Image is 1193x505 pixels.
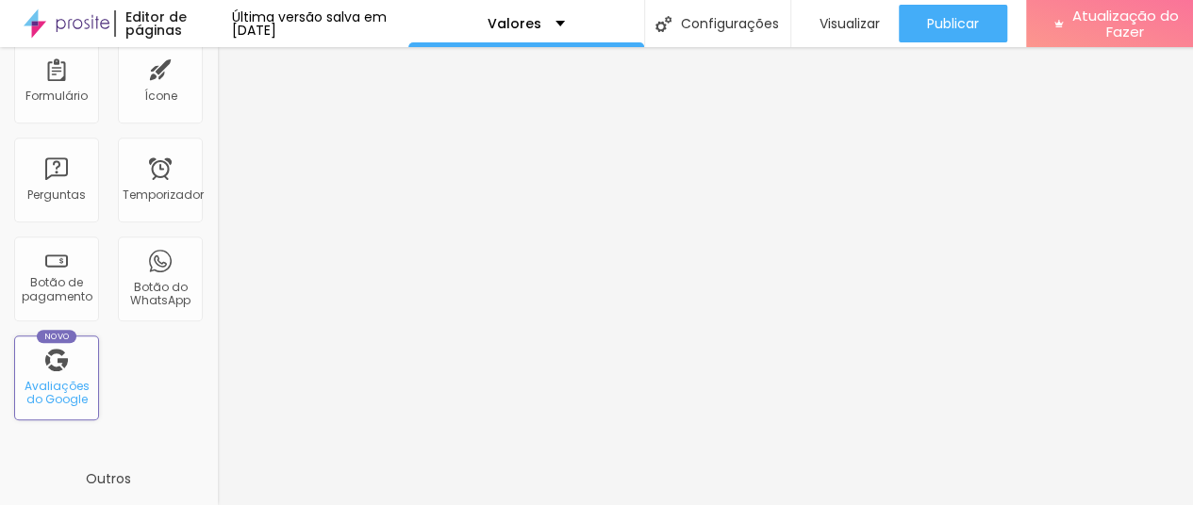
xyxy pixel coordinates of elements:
[22,274,92,303] font: Botão de pagamento
[927,14,979,33] font: Publicar
[123,187,204,203] font: Temporizador
[791,5,899,42] button: Visualizar
[488,14,541,33] font: Valores
[655,16,671,32] img: Ícone
[25,378,90,407] font: Avaliações do Google
[125,8,187,40] font: Editor de páginas
[130,279,191,308] font: Botão do WhatsApp
[86,469,131,488] font: Outros
[899,5,1007,42] button: Publicar
[820,14,880,33] font: Visualizar
[25,88,88,104] font: Formulário
[232,8,387,40] font: Última versão salva em [DATE]
[44,331,70,342] font: Novo
[1071,6,1178,41] font: Atualização do Fazer
[681,14,779,33] font: Configurações
[144,88,177,104] font: Ícone
[27,187,86,203] font: Perguntas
